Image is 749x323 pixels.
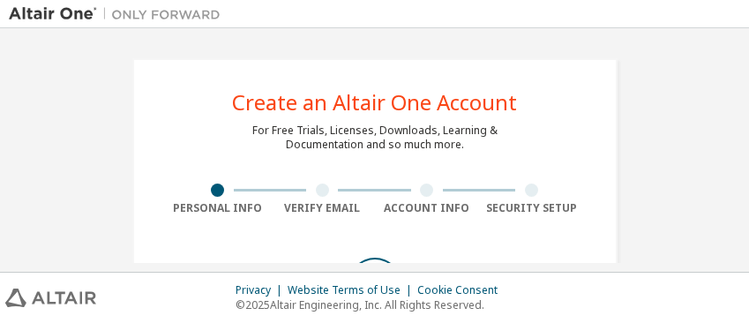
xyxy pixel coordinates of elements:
div: Personal Info [166,201,271,215]
img: altair_logo.svg [5,289,96,307]
div: Account Info [375,201,480,215]
p: © 2025 Altair Engineering, Inc. All Rights Reserved. [236,297,508,312]
div: Website Terms of Use [288,283,417,297]
div: Privacy [236,283,288,297]
div: Create an Altair One Account [232,92,517,113]
div: Security Setup [479,201,584,215]
div: For Free Trials, Licenses, Downloads, Learning & Documentation and so much more. [252,124,498,152]
img: Altair One [9,5,229,23]
div: Cookie Consent [417,283,508,297]
div: Verify Email [270,201,375,215]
